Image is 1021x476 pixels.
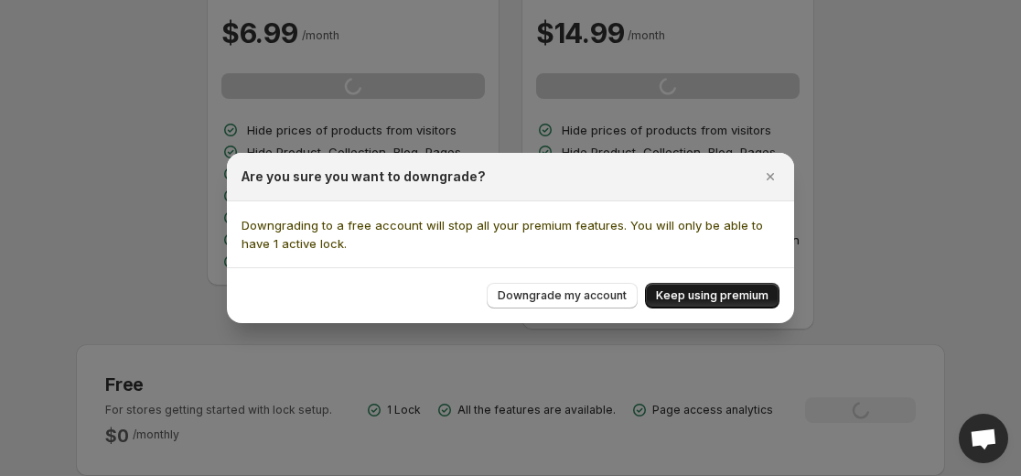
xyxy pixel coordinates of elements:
h2: Are you sure you want to downgrade? [242,168,486,186]
button: Close [758,164,783,189]
button: Keep using premium [645,283,779,308]
span: Downgrade my account [498,288,627,303]
p: Downgrading to a free account will stop all your premium features. You will only be able to have ... [242,216,779,253]
button: Downgrade my account [487,283,638,308]
a: Open chat [959,414,1008,463]
span: Keep using premium [656,288,768,303]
